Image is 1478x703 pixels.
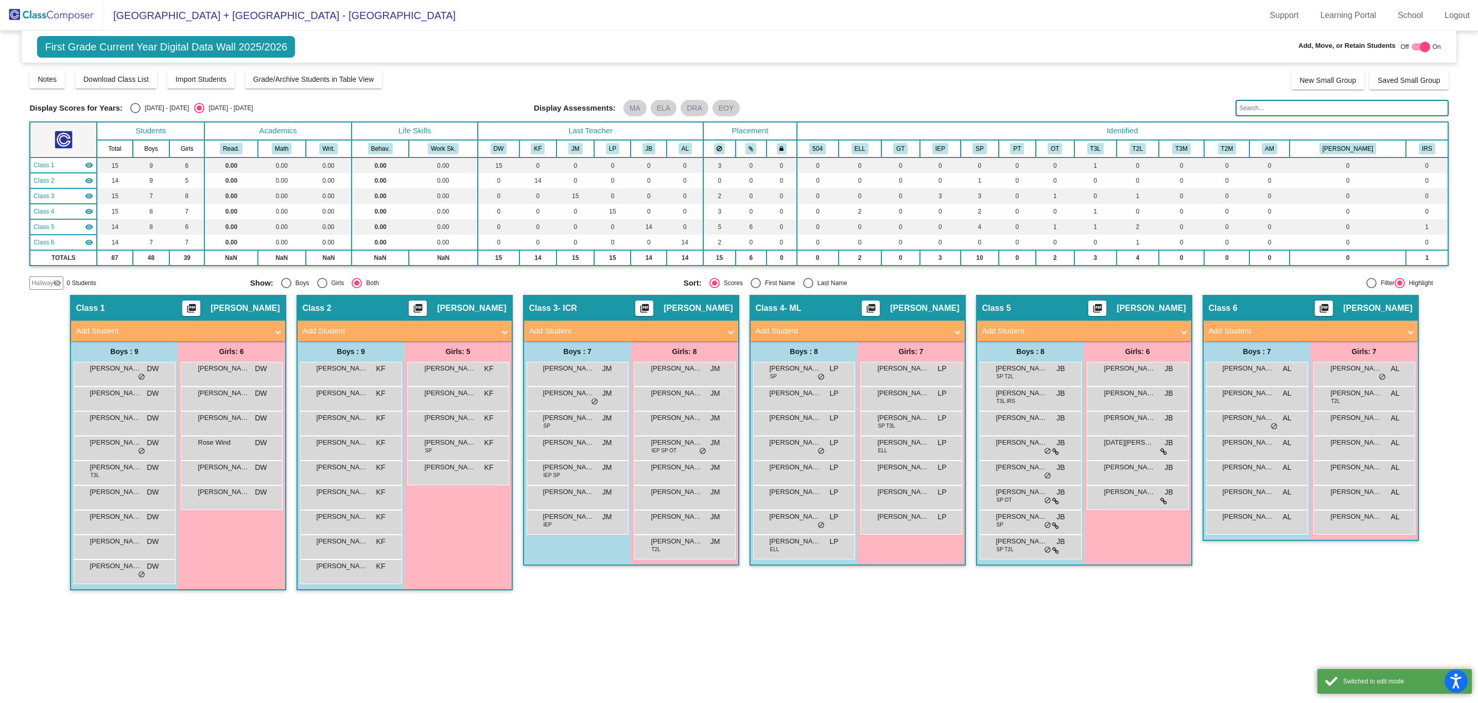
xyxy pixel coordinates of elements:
[272,143,291,154] button: Math
[851,143,868,154] button: ELL
[169,157,204,173] td: 6
[797,173,839,188] td: 0
[306,173,352,188] td: 0.00
[524,321,738,341] mat-expansion-panel-header: Add Student
[1091,303,1104,318] mat-icon: picture_as_pdf
[169,173,204,188] td: 5
[133,157,170,173] td: 9
[1204,173,1249,188] td: 0
[1036,188,1074,204] td: 1
[133,188,170,204] td: 7
[557,204,594,219] td: 0
[85,223,93,231] mat-icon: visibility
[97,204,132,219] td: 15
[1315,301,1333,316] button: Print Students Details
[1074,140,1117,157] th: Tier 3 ELA
[1319,143,1376,154] button: [PERSON_NAME]
[1036,204,1074,219] td: 0
[71,321,285,341] mat-expansion-panel-header: Add Student
[961,219,998,235] td: 4
[839,140,881,157] th: English Language Learners
[1236,100,1448,116] input: Search...
[1117,173,1159,188] td: 0
[1204,321,1418,341] mat-expansion-panel-header: Add Student
[1074,173,1117,188] td: 0
[839,219,881,235] td: 0
[893,143,908,154] button: GT
[1389,7,1431,24] a: School
[667,140,703,157] th: Amanda Lair
[1129,143,1146,154] button: T2L
[920,140,961,157] th: Individualized Education Plan
[83,75,149,83] span: Download Class List
[176,75,227,83] span: Import Students
[999,140,1036,157] th: Physical Therapy
[97,140,132,157] th: Total
[999,219,1036,235] td: 0
[1218,143,1237,154] button: T2M
[881,188,920,204] td: 0
[97,157,132,173] td: 15
[245,70,382,89] button: Grade/Archive Students in Table View
[568,143,583,154] button: JM
[557,140,594,157] th: Jessica Mastoris
[1436,7,1478,24] a: Logout
[303,325,494,337] mat-panel-title: Add Student
[557,219,594,235] td: 0
[519,204,557,219] td: 0
[97,235,132,250] td: 14
[1290,157,1406,173] td: 0
[258,219,306,235] td: 0.00
[1249,188,1289,204] td: 0
[1036,173,1074,188] td: 0
[703,219,735,235] td: 5
[751,321,965,341] mat-expansion-panel-header: Add Student
[29,103,123,113] span: Display Scores for Years:
[1074,219,1117,235] td: 1
[767,188,797,204] td: 0
[756,325,947,337] mat-panel-title: Add Student
[797,204,839,219] td: 0
[881,204,920,219] td: 0
[204,219,257,235] td: 0.00
[881,173,920,188] td: 0
[133,204,170,219] td: 8
[1087,143,1104,154] button: T3L
[1290,204,1406,219] td: 0
[1290,188,1406,204] td: 0
[667,204,703,219] td: 0
[839,204,881,219] td: 2
[1299,76,1356,84] span: New Small Group
[169,204,204,219] td: 7
[133,219,170,235] td: 8
[736,235,767,250] td: 0
[85,161,93,169] mat-icon: visibility
[557,235,594,250] td: 0
[1290,140,1406,157] th: Wilson
[920,157,961,173] td: 0
[1159,140,1204,157] th: Tier 3 Math
[1088,301,1106,316] button: Print Students Details
[767,140,797,157] th: Keep with teacher
[594,157,631,173] td: 0
[920,173,961,188] td: 0
[133,140,170,157] th: Boys
[258,188,306,204] td: 0.00
[679,143,692,154] button: AL
[1159,204,1204,219] td: 0
[85,192,93,200] mat-icon: visibility
[1406,140,1448,157] th: I&RS
[409,204,478,219] td: 0.00
[594,204,631,219] td: 15
[428,143,459,154] button: Work Sk.
[1204,140,1249,157] th: Tier 2 Math
[1117,219,1159,235] td: 2
[797,188,839,204] td: 0
[703,188,735,204] td: 2
[797,219,839,235] td: 0
[862,301,880,316] button: Print Students Details
[703,157,735,173] td: 3
[961,204,998,219] td: 2
[220,143,242,154] button: Read.
[97,188,132,204] td: 15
